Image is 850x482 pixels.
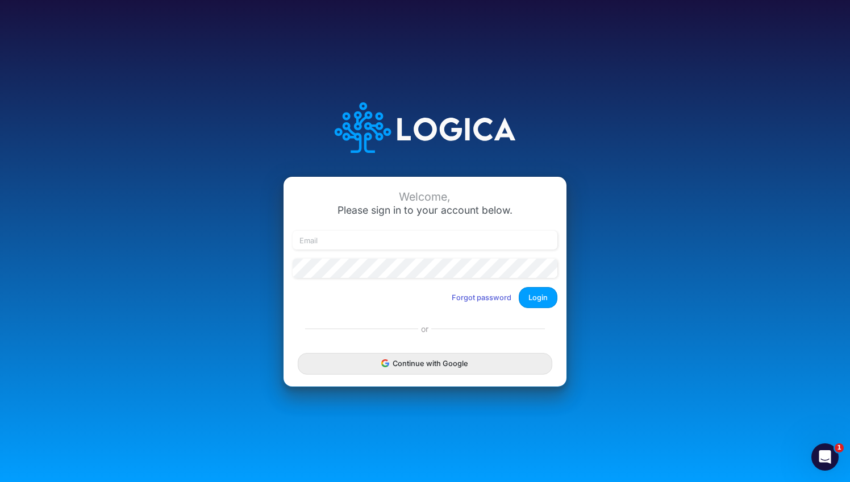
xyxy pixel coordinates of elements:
button: Continue with Google [298,353,552,374]
button: Forgot password [444,288,519,307]
span: 1 [835,443,844,452]
div: Welcome, [293,190,557,203]
input: Email [293,231,557,250]
button: Login [519,287,557,308]
iframe: Intercom live chat [811,443,839,471]
span: Please sign in to your account below. [338,204,512,216]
